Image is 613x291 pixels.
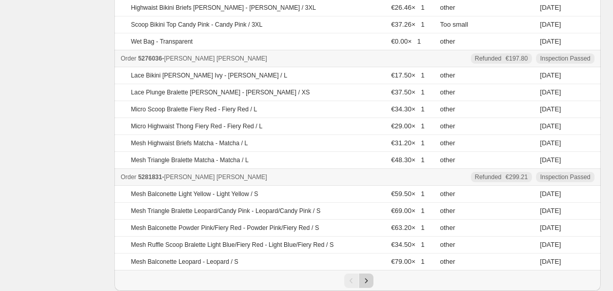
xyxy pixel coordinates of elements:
[506,173,528,181] span: €299.21
[540,173,590,181] span: Inspection Passed
[391,71,424,79] span: €17.50 × 1
[540,105,561,113] time: Thursday, August 14, 2025 at 6:08:13 PM
[391,88,424,96] span: €37.50 × 1
[437,67,537,84] td: other
[540,88,561,96] time: Thursday, August 14, 2025 at 6:08:13 PM
[437,220,537,237] td: other
[131,88,310,96] p: Lace Plunge Bralette [PERSON_NAME] - [PERSON_NAME] / XS
[121,173,136,181] span: Order
[131,4,316,12] p: Highwaist Bikini Briefs [PERSON_NAME] - [PERSON_NAME] / 3XL
[540,224,561,231] time: Sunday, August 17, 2025 at 5:15:37 PM
[540,139,561,147] time: Thursday, August 14, 2025 at 6:08:13 PM
[391,190,424,198] span: €59.50 × 1
[359,274,373,288] button: Next
[131,105,257,113] p: Micro Scoop Bralette Fiery Red - Fiery Red / L
[540,54,590,63] span: Inspection Passed
[540,122,561,130] time: Thursday, August 14, 2025 at 6:08:13 PM
[391,37,421,45] span: €0.00 × 1
[437,16,537,33] td: Too small
[164,55,267,62] span: [PERSON_NAME] [PERSON_NAME]
[391,105,424,113] span: €34.30 × 1
[131,37,193,46] p: Wet Bag - Transparent
[391,122,424,130] span: €29.00 × 1
[391,241,424,248] span: €34.50 × 1
[540,21,561,28] time: Saturday, August 9, 2025 at 11:57:51 AM
[391,224,424,231] span: €63.20 × 1
[437,254,537,270] td: other
[391,207,424,215] span: €69.00 × 1
[437,186,537,203] td: other
[131,122,263,130] p: Micro Highwaist Thong Fiery Red - Fiery Red / L
[540,71,561,79] time: Thursday, August 14, 2025 at 6:08:13 PM
[131,71,287,80] p: Lace Bikini [PERSON_NAME] Ivy - [PERSON_NAME] / L
[391,139,424,147] span: €31.20 × 1
[131,258,238,266] p: Mesh Balconette Leopard - Leopard / S
[121,53,434,64] div: -
[391,4,424,11] span: €26.46 × 1
[540,37,561,45] time: Saturday, August 9, 2025 at 11:57:51 AM
[437,237,537,254] td: other
[437,135,537,152] td: other
[138,173,162,181] span: 5281831
[391,156,424,164] span: €48.30 × 1
[131,241,333,249] p: Mesh Ruffle Scoop Bralette Light Blue/Fiery Red - Light Blue/Fiery Red / S
[540,258,561,265] time: Sunday, August 17, 2025 at 5:15:37 PM
[131,21,263,29] p: Scoop Bikini Top Candy Pink - Candy Pink / 3XL
[121,172,434,182] div: -
[437,203,537,220] td: other
[540,241,561,248] time: Sunday, August 17, 2025 at 5:15:37 PM
[131,224,319,232] p: Mesh Balconette Powder Pink/Fiery Red - Powder Pink/Fiery Red / S
[437,84,537,101] td: other
[540,190,561,198] time: Sunday, August 17, 2025 at 5:15:37 PM
[164,173,267,181] span: [PERSON_NAME] [PERSON_NAME]
[391,258,424,265] span: €79.00 × 1
[114,270,601,291] nav: Pagination
[540,207,561,215] time: Sunday, August 17, 2025 at 5:15:37 PM
[131,139,248,147] p: Mesh Highwaist Briefs Matcha - Matcha / L
[131,207,321,215] p: Mesh Triangle Bralette Leopard/Candy Pink - Leopard/Candy Pink / S
[540,4,561,11] time: Saturday, August 9, 2025 at 11:57:51 AM
[437,152,537,169] td: other
[437,118,537,135] td: other
[506,54,528,63] span: €197.80
[475,54,528,63] div: Refunded
[437,101,537,118] td: other
[131,190,258,198] p: Mesh Balconette Light Yellow - Light Yellow / S
[131,156,248,164] p: Mesh Triangle Bralette Matcha - Matcha / L
[138,55,162,62] span: 5276036
[437,33,537,50] td: other
[540,156,561,164] time: Thursday, August 14, 2025 at 6:08:13 PM
[121,55,136,62] span: Order
[391,21,424,28] span: €37.26 × 1
[475,173,528,181] div: Refunded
